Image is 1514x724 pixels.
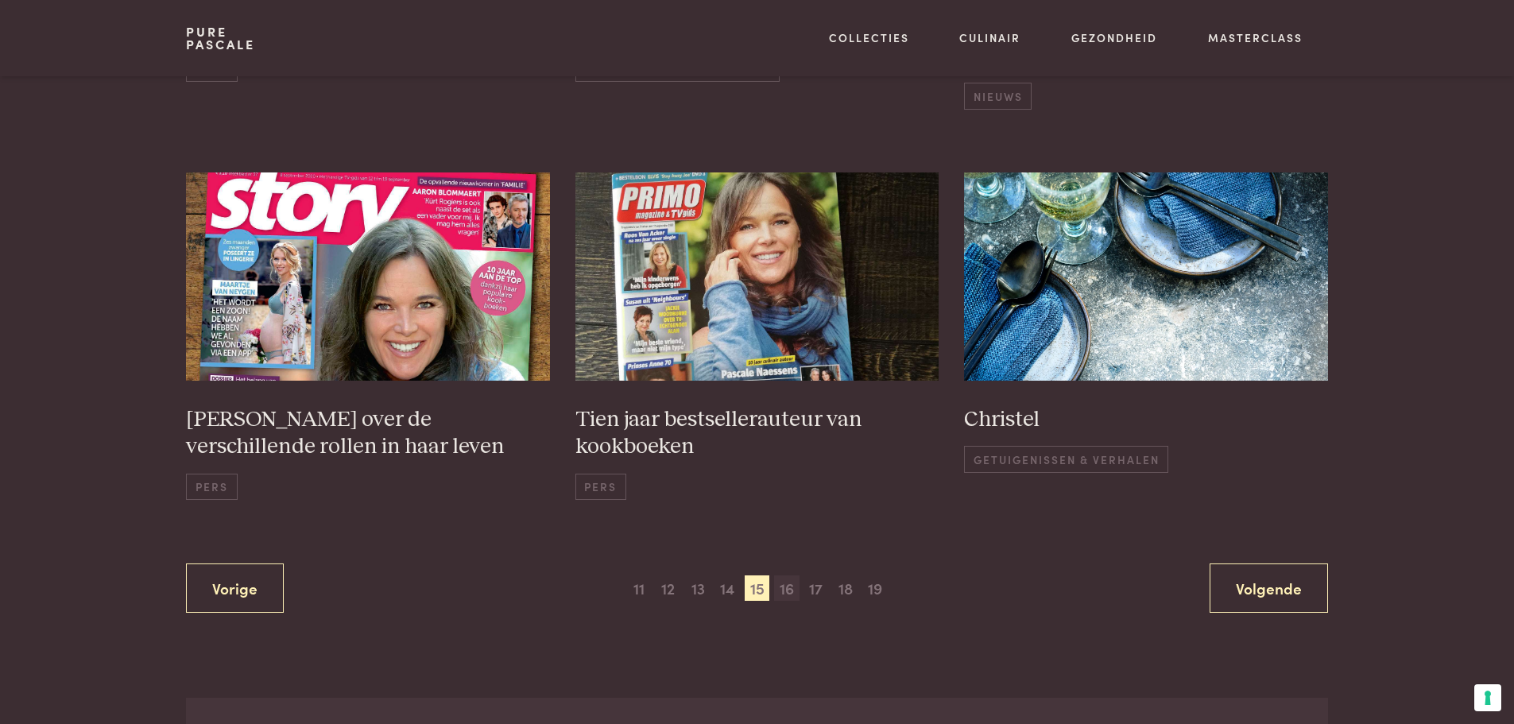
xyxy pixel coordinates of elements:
span: 17 [803,575,829,601]
span: 18 [833,575,858,601]
span: Pers [186,474,237,500]
span: 15 [745,575,770,601]
img: _DSC6823-2_ADJ [964,172,1328,380]
span: 11 [626,575,652,601]
span: 16 [774,575,800,601]
span: 13 [685,575,711,601]
span: 14 [714,575,740,601]
span: Nieuws [964,83,1032,109]
a: Gezondheid [1071,29,1157,46]
button: Uw voorkeuren voor toestemming voor trackingtechnologieën [1474,684,1501,711]
h3: [PERSON_NAME] over de verschillende rollen in haar leven [186,406,550,461]
a: Masterclass [1208,29,1303,46]
a: Vorige [186,563,284,614]
a: dav Tien jaar bestsellerauteur van kookboeken Pers [575,172,939,500]
a: Collecties [829,29,909,46]
a: PurePascale [186,25,255,51]
span: 12 [656,575,681,601]
img: dav [575,172,939,380]
a: header_story.jpg [PERSON_NAME] over de verschillende rollen in haar leven Pers [186,172,550,500]
span: Pers [575,474,626,500]
img: header_story.jpg [186,172,550,380]
span: 19 [862,575,888,601]
h3: Christel [964,406,1328,434]
span: Getuigenissen & Verhalen [964,446,1168,472]
a: Volgende [1210,563,1328,614]
h3: Tien jaar bestsellerauteur van kookboeken [575,406,939,461]
a: Culinair [959,29,1020,46]
a: _DSC6823-2_ADJ Christel Getuigenissen & Verhalen [964,172,1328,500]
